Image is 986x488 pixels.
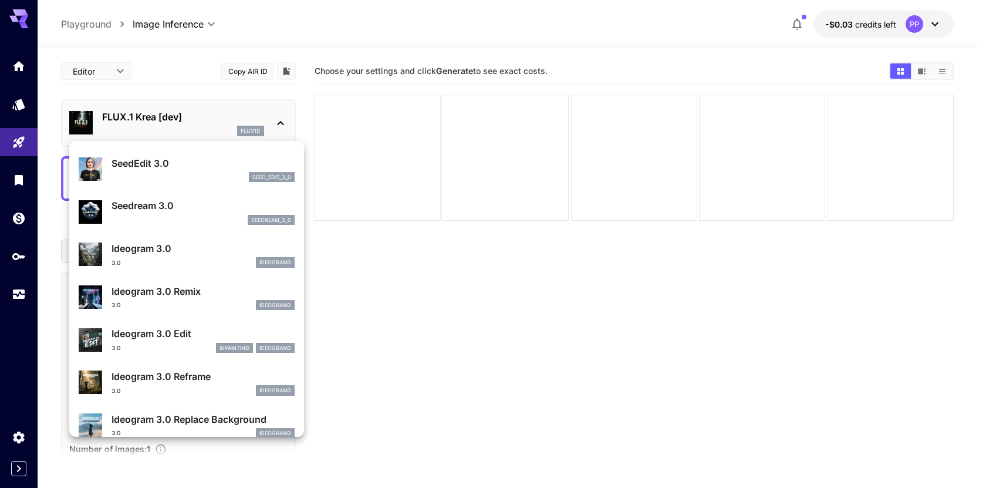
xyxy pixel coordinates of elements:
p: Ideogram 3.0 Edit [112,327,295,341]
p: 3.0 [112,258,121,267]
p: Ideogram 3.0 Reframe [112,369,295,383]
div: Ideogram 3.0 Remix3.0ideogram3 [79,280,295,315]
p: 3.0 [112,344,121,352]
p: 3.0 [112,386,121,395]
p: ideogram3 [259,429,291,437]
p: ideogram3 [259,386,291,395]
p: SeedEdit 3.0 [112,156,295,170]
div: Ideogram 3.0 Edit3.0inpaintingideogram3 [79,322,295,358]
p: Ideogram 3.0 Remix [112,284,295,298]
div: Ideogram 3.0 Replace Background3.0ideogram3 [79,408,295,443]
p: ideogram3 [259,258,291,267]
p: Ideogram 3.0 Replace Background [112,412,295,426]
div: SeedEdit 3.0seed_edit_3_0 [79,152,295,187]
div: Seedream 3.0seedream_3_0 [79,194,295,230]
div: Ideogram 3.0 Reframe3.0ideogram3 [79,365,295,401]
p: Ideogram 3.0 [112,241,295,255]
p: ideogram3 [259,344,291,352]
p: Seedream 3.0 [112,198,295,213]
p: 3.0 [112,429,121,437]
p: seed_edit_3_0 [252,173,291,181]
p: 3.0 [112,301,121,309]
p: ideogram3 [259,301,291,309]
div: Ideogram 3.03.0ideogram3 [79,237,295,272]
p: inpainting [220,344,249,352]
p: seedream_3_0 [251,216,291,224]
